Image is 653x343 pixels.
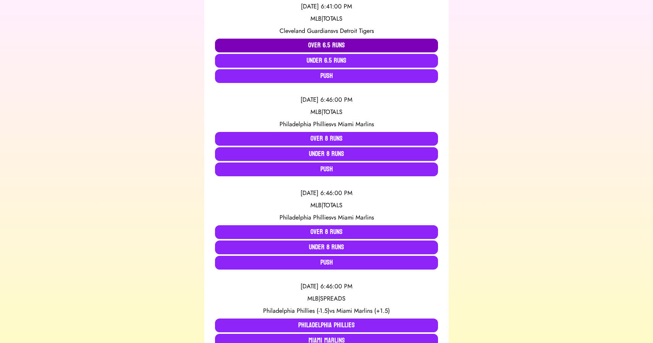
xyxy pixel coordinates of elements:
button: Over 8 Runs [215,225,438,239]
div: [DATE] 6:46:00 PM [215,95,438,104]
span: Detroit Tigers [340,26,374,35]
div: [DATE] 6:46:00 PM [215,282,438,291]
div: [DATE] 6:46:00 PM [215,189,438,198]
div: vs [215,26,438,36]
button: Philadelphia Phillies [215,319,438,332]
div: MLB | SPREADS [215,294,438,303]
button: Push [215,256,438,270]
span: Miami Marlins [338,120,374,128]
div: MLB | TOTALS [215,107,438,117]
div: [DATE] 6:41:00 PM [215,2,438,11]
button: Under 6.5 Runs [215,54,438,68]
span: Philadelphia Phillies [280,120,331,128]
div: MLB | TOTALS [215,201,438,210]
button: Under 8 Runs [215,147,438,161]
span: Miami Marlins [338,213,374,222]
span: Philadelphia Phillies (-1.5) [263,306,330,315]
button: Push [215,69,438,83]
div: vs [215,213,438,222]
span: Miami Marlins (+1.5) [336,306,390,315]
button: Over 8 Runs [215,132,438,146]
div: vs [215,120,438,129]
div: vs [215,306,438,315]
button: Under 8 Runs [215,241,438,254]
button: Push [215,163,438,176]
span: Philadelphia Phillies [280,213,331,222]
span: Cleveland Guardians [280,26,333,35]
button: Over 6.5 Runs [215,39,438,52]
div: MLB | TOTALS [215,14,438,23]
